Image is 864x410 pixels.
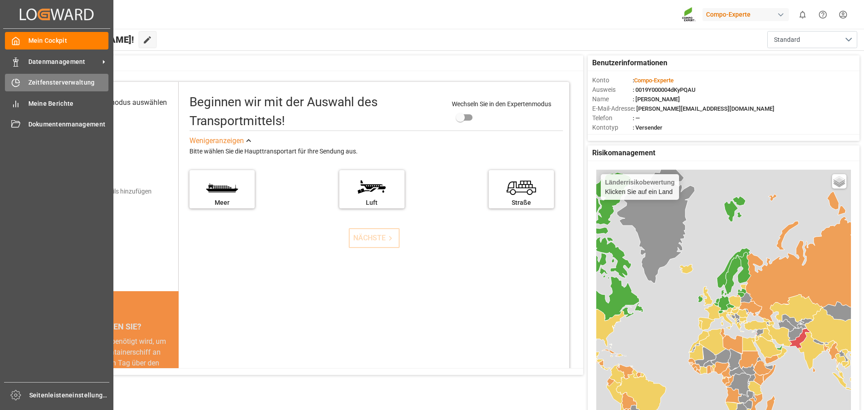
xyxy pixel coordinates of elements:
[592,77,609,84] font: Konto
[702,6,792,23] button: Compo-Experte
[592,105,634,112] font: E-Mail-Adresse
[29,392,110,399] font: Seitenleisteneinstellungen
[792,5,813,25] button: 0 neue Benachrichtigungen anzeigen
[633,124,662,131] font: : Versender
[634,105,774,112] font: : [PERSON_NAME][EMAIL_ADDRESS][DOMAIN_NAME]
[5,116,108,133] a: Dokumentenmanagement
[774,36,800,43] font: Standard
[5,95,108,112] a: Meine Berichte
[353,234,386,242] font: NÄCHSTE
[452,100,551,108] font: Wechseln Sie in den Expertenmodus
[5,32,108,50] a: Mein Cockpit
[592,59,667,67] font: Benutzerinformationen
[77,188,152,195] font: Versanddetails hinzufügen
[189,93,443,131] div: Beginnen wir mit der Auswahl des Transportmittels!
[634,77,674,84] font: Compo-Experte
[592,95,609,103] font: Name
[512,199,531,206] font: Straße
[605,188,673,195] font: Klicken Sie auf ein Land
[813,5,833,25] button: Hilfecenter
[189,148,358,155] font: Bitte wählen Sie die Haupttransportart für Ihre Sendung aus.
[633,86,696,93] font: : 0019Y000004dKyPQAU
[28,79,95,86] font: Zeitfensterverwaltung
[349,228,400,248] button: NÄCHSTE
[633,77,634,84] font: :
[832,174,846,189] a: Ebenen
[366,199,378,206] font: Luft
[767,31,857,48] button: Menü öffnen
[189,136,215,145] font: Weniger
[592,114,612,122] font: Telefon
[592,86,616,93] font: Ausweis
[189,95,378,128] font: Beginnen wir mit der Auswahl des Transportmittels!
[37,34,134,45] font: Hallo [PERSON_NAME]!
[28,37,67,44] font: Mein Cockpit
[215,199,229,206] font: Meer
[706,11,751,18] font: Compo-Experte
[215,136,244,145] font: anzeigen
[633,115,640,122] font: : —
[28,58,85,65] font: Datenmanagement
[633,96,680,103] font: : [PERSON_NAME]
[592,124,618,131] font: Kontotyp
[682,7,696,23] img: Screenshot%202023-09-29%20at%2010.02.21.png_1712312052.png
[86,322,141,331] font: WUSSTEN SIE?
[592,149,655,157] font: Risikomanagement
[605,179,675,186] font: Länderrisikobewertung
[28,100,74,107] font: Meine Berichte
[78,98,167,107] font: Transportmodus auswählen
[28,121,106,128] font: Dokumentenmanagement
[5,74,108,91] a: Zeitfensterverwaltung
